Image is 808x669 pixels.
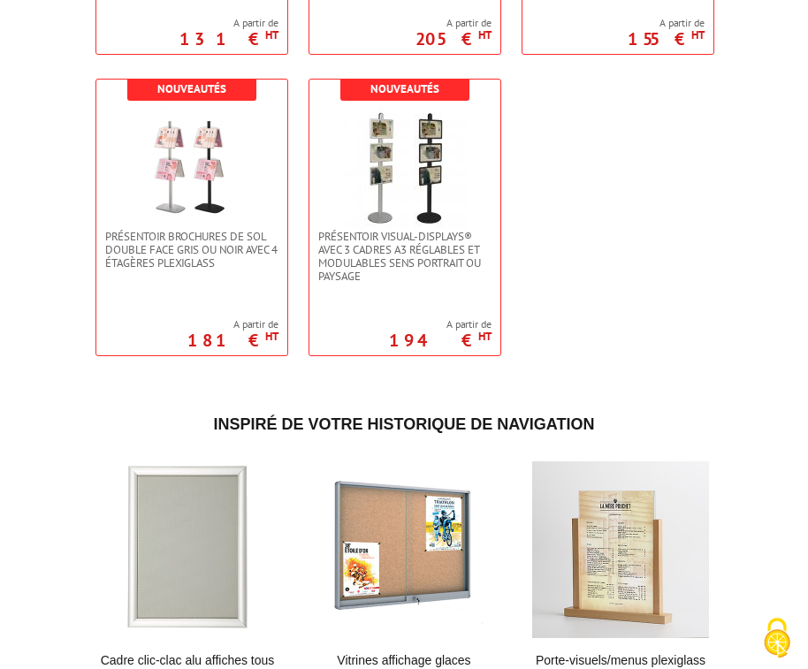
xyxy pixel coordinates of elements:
[130,106,254,230] img: Présentoir brochures de sol double face GRIS ou NOIR avec 4 étagères PLEXIGLASS
[187,335,278,346] p: 181 €
[628,34,705,44] p: 155 €
[628,16,705,30] span: A partir de
[478,27,492,42] sup: HT
[343,106,467,230] img: Présentoir Visual-Displays® avec 3 cadres A3 réglables et modulables sens portrait ou paysage
[157,81,226,96] b: Nouveautés
[370,81,439,96] b: Nouveautés
[415,16,492,30] span: A partir de
[179,16,278,30] span: A partir de
[213,415,594,433] span: Inspiré de votre historique de navigation
[318,230,492,283] span: Présentoir Visual-Displays® avec 3 cadres A3 réglables et modulables sens portrait ou paysage
[96,230,287,270] a: Présentoir brochures de sol double face GRIS ou NOIR avec 4 étagères PLEXIGLASS
[265,27,278,42] sup: HT
[179,34,278,44] p: 131 €
[415,34,492,44] p: 205 €
[105,230,278,270] span: Présentoir brochures de sol double face GRIS ou NOIR avec 4 étagères PLEXIGLASS
[691,27,705,42] sup: HT
[755,616,799,660] img: Cookies (fenêtre modale)
[309,230,500,283] a: Présentoir Visual-Displays® avec 3 cadres A3 réglables et modulables sens portrait ou paysage
[265,329,278,344] sup: HT
[389,335,492,346] p: 194 €
[187,317,278,331] span: A partir de
[478,329,492,344] sup: HT
[389,317,492,331] span: A partir de
[746,609,808,669] button: Cookies (fenêtre modale)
